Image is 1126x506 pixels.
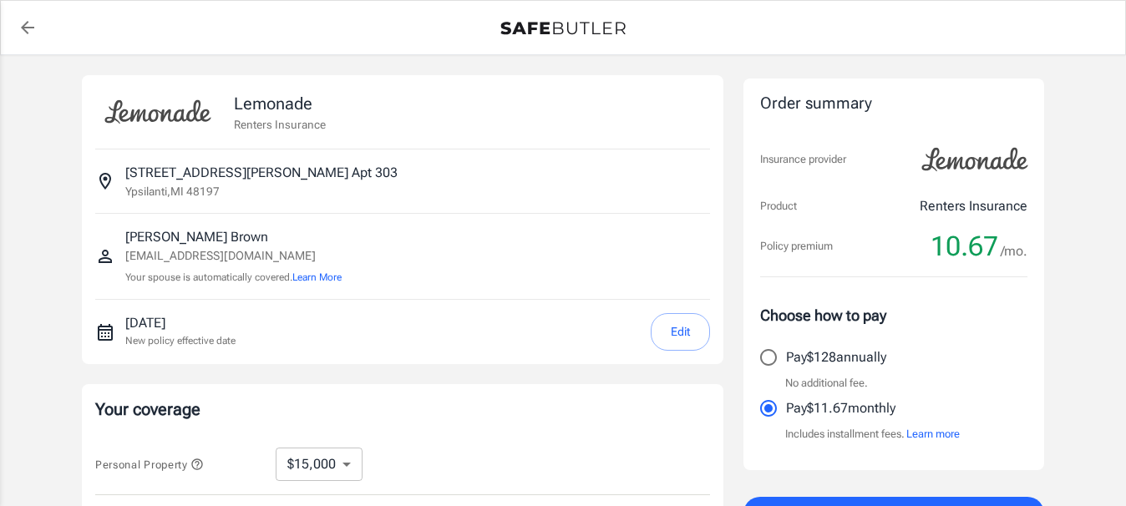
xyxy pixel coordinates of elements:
[1001,240,1027,263] span: /mo.
[785,426,960,443] p: Includes installment fees.
[95,458,204,471] span: Personal Property
[760,198,797,215] p: Product
[912,136,1037,183] img: Lemonade
[651,313,710,351] button: Edit
[760,151,846,168] p: Insurance provider
[95,454,204,474] button: Personal Property
[760,304,1027,326] p: Choose how to pay
[906,426,960,443] button: Learn more
[125,270,342,286] p: Your spouse is automatically covered.
[500,22,626,35] img: Back to quotes
[786,347,886,367] p: Pay $128 annually
[292,270,342,285] button: Learn More
[95,246,115,266] svg: Insured person
[11,11,44,44] a: back to quotes
[760,92,1027,116] div: Order summary
[760,238,833,255] p: Policy premium
[920,196,1027,216] p: Renters Insurance
[785,375,868,392] p: No additional fee.
[95,397,710,421] p: Your coverage
[125,247,342,265] p: [EMAIL_ADDRESS][DOMAIN_NAME]
[931,230,998,263] span: 10.67
[786,398,895,418] p: Pay $11.67 monthly
[95,89,221,135] img: Lemonade
[234,91,326,116] p: Lemonade
[125,313,236,333] p: [DATE]
[125,227,342,247] p: [PERSON_NAME] Brown
[95,171,115,191] svg: Insured address
[234,116,326,133] p: Renters Insurance
[95,322,115,342] svg: New policy start date
[125,163,398,183] p: [STREET_ADDRESS][PERSON_NAME] Apt 303
[125,333,236,348] p: New policy effective date
[125,183,220,200] p: Ypsilanti , MI 48197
